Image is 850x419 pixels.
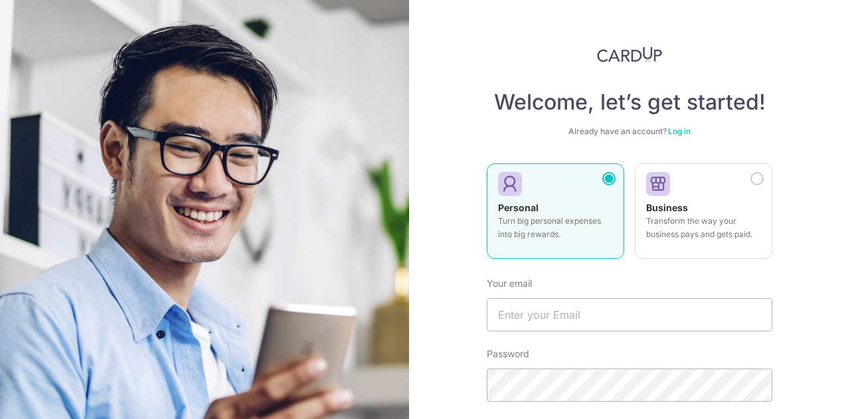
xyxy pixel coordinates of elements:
label: Your email [487,277,532,290]
a: Log in [668,126,691,136]
img: CardUp Logo [597,46,662,62]
strong: Personal [498,202,539,213]
strong: Business [646,202,688,213]
a: Business Transform the way your business pays and gets paid. [635,163,772,267]
input: Enter your Email [487,298,772,331]
label: Password [487,347,529,361]
a: Personal Turn big personal expenses into big rewards. [487,163,624,267]
p: Transform the way your business pays and gets paid. [646,214,761,241]
p: Turn big personal expenses into big rewards. [498,214,613,241]
h4: Welcome, let’s get started! [487,89,772,116]
div: Already have an account? [487,126,772,137]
